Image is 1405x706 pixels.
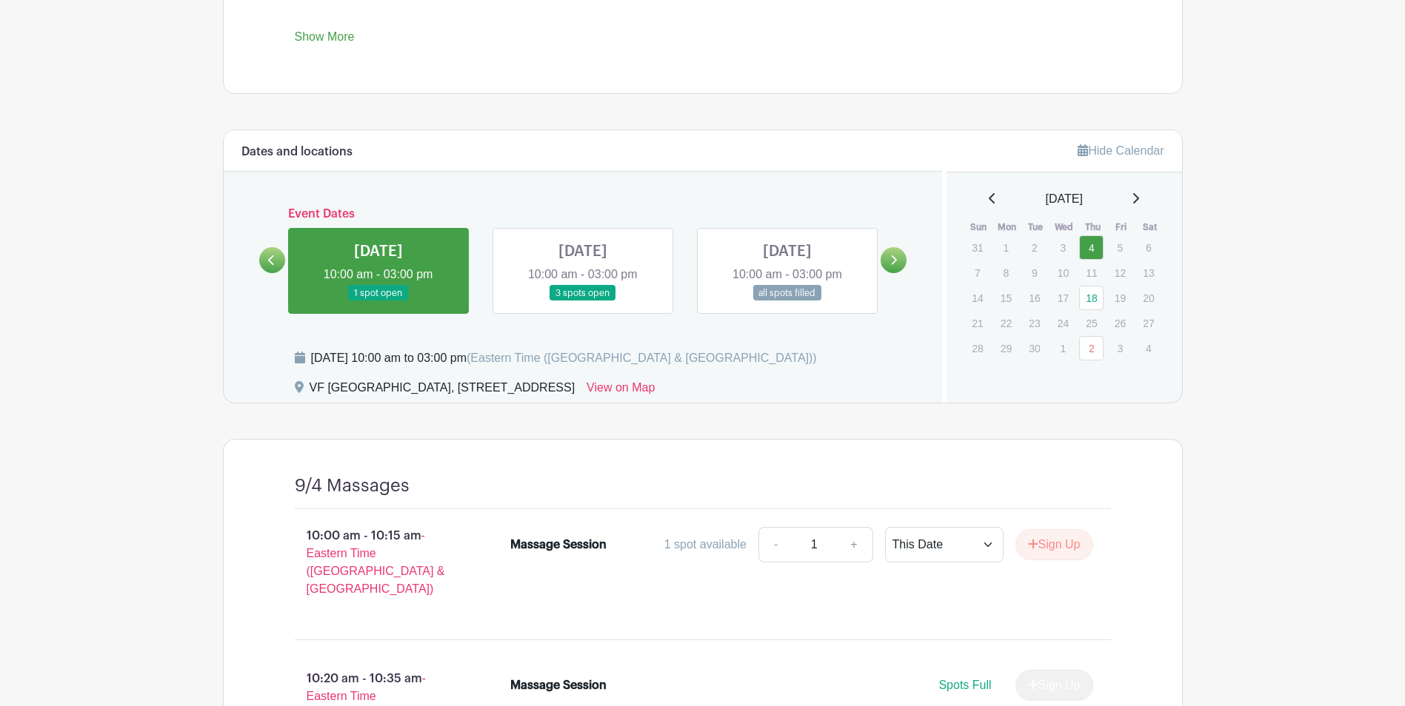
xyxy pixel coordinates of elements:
p: 27 [1136,312,1161,334]
p: 29 [994,337,1018,360]
p: 2 [1022,236,1047,259]
th: Wed [1050,220,1079,235]
p: 21 [965,312,989,334]
p: 16 [1022,286,1047,309]
p: 13 [1136,261,1161,284]
p: 10:00 am - 10:15 am [271,521,487,604]
div: 1 spot available [664,536,747,554]
a: - [758,527,792,562]
div: Massage Session [510,536,607,554]
p: 30 [1022,337,1047,360]
div: VF [GEOGRAPHIC_DATA], [STREET_ADDRESS] [310,379,575,403]
th: Thu [1078,220,1107,235]
p: 26 [1108,312,1132,334]
p: 10 [1051,261,1075,284]
a: 18 [1079,286,1104,310]
span: [DATE] [1046,190,1083,208]
th: Sat [1135,220,1164,235]
h6: Event Dates [285,207,881,221]
p: 14 [965,286,989,309]
p: 1 [1051,337,1075,360]
p: 1 [994,236,1018,259]
a: Hide Calendar [1078,144,1164,157]
p: 9 [1022,261,1047,284]
p: 31 [965,236,989,259]
th: Tue [1021,220,1050,235]
p: 20 [1136,286,1161,309]
p: 24 [1051,312,1075,334]
th: Fri [1107,220,1136,235]
p: 17 [1051,286,1075,309]
a: 2 [1079,336,1104,360]
p: 23 [1022,312,1047,334]
p: 22 [994,312,1018,334]
p: 25 [1079,312,1104,334]
button: Sign Up [1015,529,1093,560]
span: (Eastern Time ([GEOGRAPHIC_DATA] & [GEOGRAPHIC_DATA])) [467,352,817,364]
p: 8 [994,261,1018,284]
div: Massage Session [510,676,607,694]
p: 19 [1108,286,1132,309]
p: 5 [1108,236,1132,259]
p: 12 [1108,261,1132,284]
p: 7 [965,261,989,284]
p: 3 [1051,236,1075,259]
h6: Dates and locations [241,145,353,159]
span: Spots Full [938,679,991,691]
p: 28 [965,337,989,360]
p: 3 [1108,337,1132,360]
p: 4 [1136,337,1161,360]
a: 4 [1079,235,1104,260]
p: 6 [1136,236,1161,259]
a: Show More [295,30,355,49]
th: Mon [993,220,1022,235]
p: 15 [994,286,1018,309]
a: View on Map [587,379,655,403]
h4: 9/4 Massages [295,475,410,497]
p: 11 [1079,261,1104,284]
th: Sun [964,220,993,235]
a: + [835,527,872,562]
div: [DATE] 10:00 am to 03:00 pm [311,349,817,367]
